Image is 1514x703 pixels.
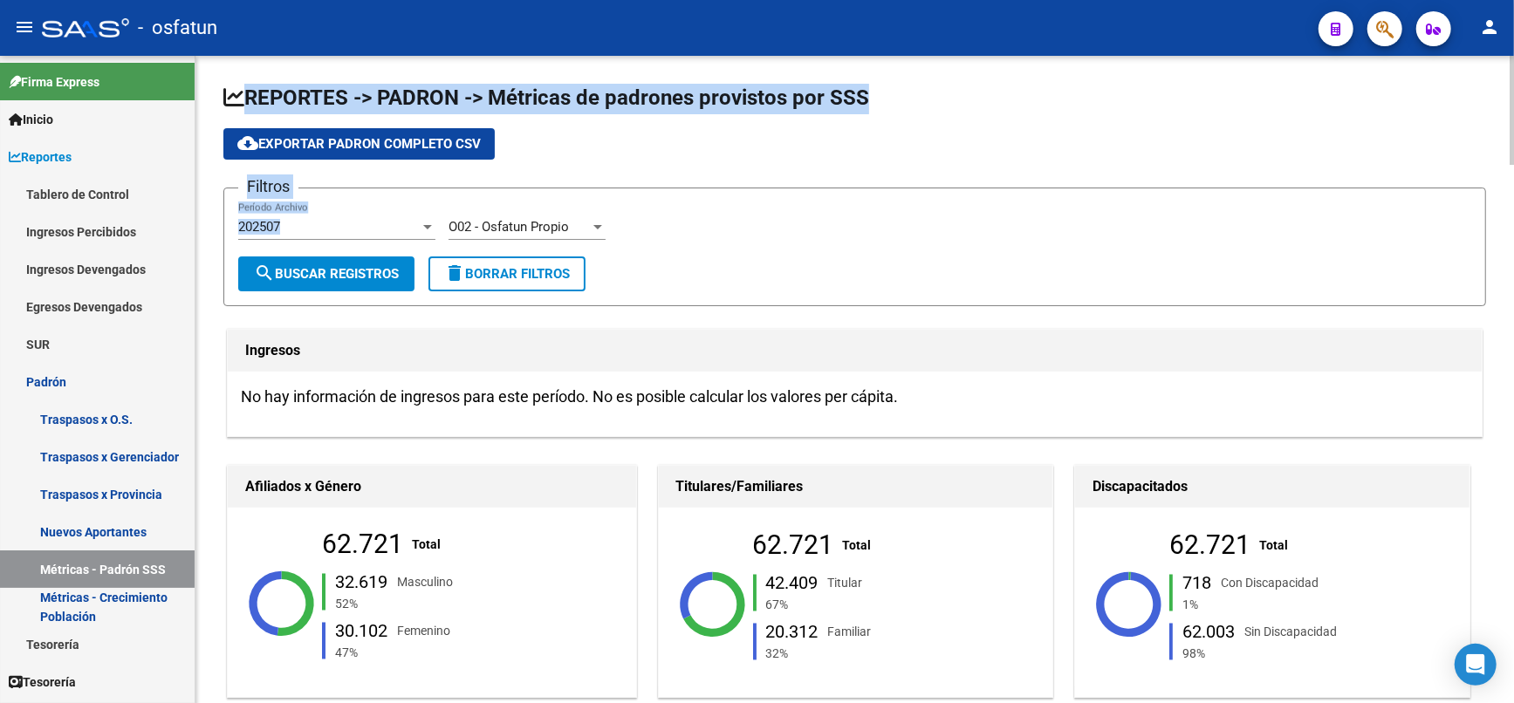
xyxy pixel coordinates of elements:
[1244,623,1337,642] div: Sin Discapacidad
[254,263,275,283] mat-icon: search
[9,672,76,692] span: Tesorería
[828,623,872,642] div: Familiar
[9,110,53,129] span: Inicio
[238,219,280,235] span: 202507
[245,337,1464,365] h1: Ingresos
[397,572,453,591] div: Masculino
[676,473,1036,501] h1: Titulares/Familiares
[753,536,834,556] div: 62.721
[237,136,481,152] span: Exportar Padron Completo CSV
[245,473,619,501] h1: Afiliados x Género
[1455,644,1497,686] div: Open Intercom Messenger
[1479,17,1500,38] mat-icon: person
[9,72,99,92] span: Firma Express
[766,624,819,641] div: 20.312
[828,573,863,592] div: Titular
[332,594,555,613] div: 52%
[766,575,819,592] div: 42.409
[843,536,872,556] div: Total
[412,535,441,554] div: Total
[254,266,399,282] span: Buscar Registros
[1179,645,1402,664] div: 98%
[1093,473,1452,501] h1: Discapacitados
[237,133,258,154] mat-icon: cloud_download
[322,535,403,554] div: 62.721
[335,573,387,590] div: 32.619
[138,9,217,47] span: - osfatun
[238,174,298,199] h3: Filtros
[241,385,1469,409] h3: No hay información de ingresos para este período. No es posible calcular los valores per cápita.
[1169,536,1250,556] div: 62.721
[1259,536,1288,556] div: Total
[763,645,986,664] div: 32%
[763,596,986,615] div: 67%
[238,256,414,291] button: Buscar Registros
[9,147,72,167] span: Reportes
[428,256,586,291] button: Borrar Filtros
[444,266,570,282] span: Borrar Filtros
[223,128,495,160] button: Exportar Padron Completo CSV
[1182,624,1235,641] div: 62.003
[223,85,869,110] span: REPORTES -> PADRON -> Métricas de padrones provistos por SSS
[14,17,35,38] mat-icon: menu
[397,622,450,641] div: Femenino
[1221,573,1319,592] div: Con Discapacidad
[444,263,465,283] mat-icon: delete
[1179,596,1402,615] div: 1%
[1182,575,1211,592] div: 718
[332,644,555,663] div: 47%
[449,219,569,235] span: O02 - Osfatun Propio
[335,623,387,640] div: 30.102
